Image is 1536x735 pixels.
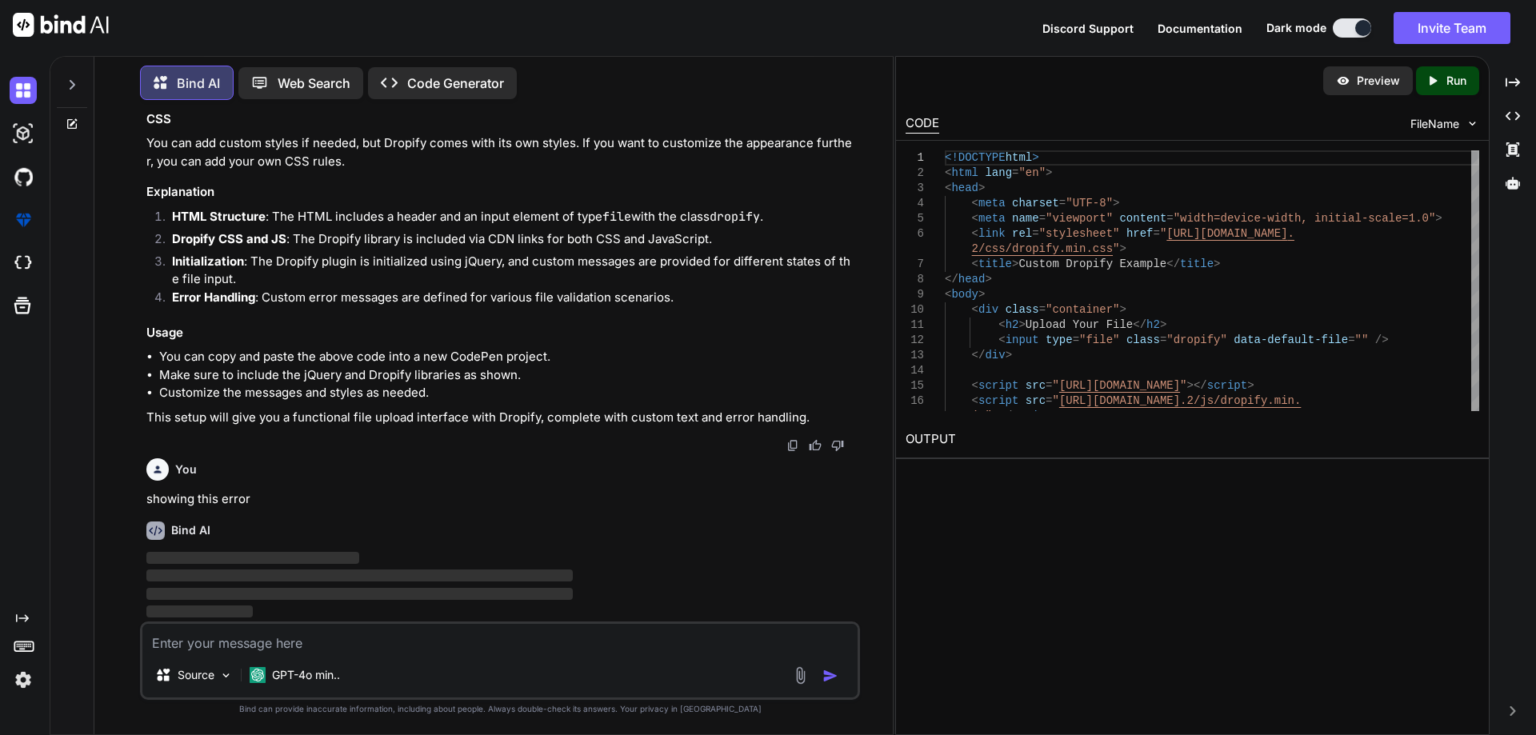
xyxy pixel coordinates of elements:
img: GPT-4o mini [250,667,266,683]
img: Bind AI [13,13,109,37]
span: link [978,227,1006,240]
p: Run [1446,73,1466,89]
span: ‌ [146,552,359,564]
strong: Initialization [172,254,244,269]
span: < [998,334,1005,346]
span: > [978,288,985,301]
span: div [985,349,1005,362]
strong: HTML Structure [172,209,266,224]
span: = [1038,303,1045,316]
code: file [602,209,631,225]
span: " [1180,379,1186,392]
p: GPT-4o min.. [272,667,340,683]
span: " [1160,227,1166,240]
span: charset [1012,197,1059,210]
span: script [978,379,1018,392]
span: > [1119,303,1126,316]
span: < [998,318,1005,331]
span: src [1025,379,1045,392]
span: > [978,182,985,194]
span: = [1348,334,1354,346]
span: ‌ [146,569,573,581]
span: script [1012,409,1052,422]
span: 2/css/dropify.min.css [971,242,1112,255]
img: dislike [831,439,844,452]
span: < [971,394,978,407]
span: "file" [1079,334,1119,346]
span: > [1018,318,1025,331]
span: </ [971,349,985,362]
div: 2 [906,166,924,181]
span: [URL][DOMAIN_NAME] [1059,394,1180,407]
h3: Explanation [146,183,857,202]
div: 8 [906,272,924,287]
span: > [1160,318,1166,331]
span: > [1119,242,1126,255]
h6: Bind AI [171,522,210,538]
span: = [1166,212,1173,225]
span: body [951,288,978,301]
span: = [1046,379,1052,392]
span: ‌ [146,605,253,617]
div: 4 [906,196,924,211]
li: : The Dropify plugin is initialized using jQuery, and custom messages are provided for different ... [159,253,857,289]
span: "viewport" [1046,212,1113,225]
span: > [1012,258,1018,270]
span: </ [945,273,958,286]
code: dropify [710,209,760,225]
span: </ [1133,318,1146,331]
span: = [1038,212,1045,225]
p: Code Generator [407,74,504,93]
span: < [945,182,951,194]
div: 3 [906,181,924,196]
span: [URL][DOMAIN_NAME] [1166,227,1287,240]
span: html [1005,151,1032,164]
div: 10 [906,302,924,318]
img: icon [822,668,838,684]
span: < [971,197,978,210]
p: Bind AI [177,74,220,93]
img: Pick Models [219,669,233,682]
span: meta [978,197,1006,210]
span: > [1005,349,1011,362]
span: = [1160,334,1166,346]
span: name [1012,212,1039,225]
span: ‌ [146,588,573,600]
div: 13 [906,348,924,363]
span: "stylesheet" [1038,227,1119,240]
span: content [1119,212,1166,225]
span: FileName [1410,116,1459,132]
strong: Error Handling [172,290,255,305]
span: title [978,258,1012,270]
span: " [985,409,991,422]
div: 12 [906,333,924,348]
span: href [1126,227,1154,240]
span: < [945,288,951,301]
p: Web Search [278,74,350,93]
span: < [971,379,978,392]
span: < [971,258,978,270]
li: : The Dropify library is included via CDN links for both CSS and JavaScript. [159,230,857,253]
span: > [1032,151,1038,164]
span: data-default-file [1234,334,1348,346]
div: 6 [906,226,924,242]
span: input [1005,334,1038,346]
span: ></ [1186,379,1206,392]
span: "container" [1046,303,1119,316]
span: > [1214,258,1220,270]
img: copy [786,439,799,452]
span: /> [1374,334,1388,346]
span: Upload Your File [1025,318,1132,331]
span: > [1046,166,1052,179]
span: = [1153,227,1159,240]
div: CODE [906,114,939,134]
span: " [1113,242,1119,255]
h3: CSS [146,110,857,129]
img: darkAi-studio [10,120,37,147]
span: Dark mode [1266,20,1326,36]
span: meta [978,212,1006,225]
div: 16 [906,393,924,409]
span: "en" [1018,166,1046,179]
span: rel [1012,227,1032,240]
button: Discord Support [1042,20,1134,37]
